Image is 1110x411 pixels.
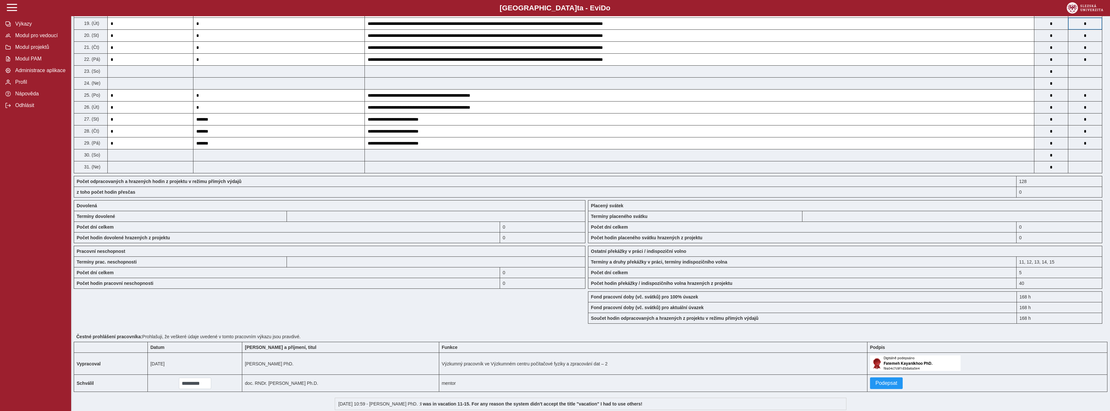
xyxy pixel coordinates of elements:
td: doc. RNDr. [PERSON_NAME] Ph.D. [242,375,439,392]
b: Součet hodin odpracovaných a hrazených z projektu v režimu přímých výdajů [591,316,758,321]
b: Podpis [870,345,885,350]
button: Podepsat [870,377,903,389]
b: Počet dní celkem [77,224,114,230]
b: Vypracoval [77,361,101,366]
b: Funkce [442,345,458,350]
b: Počet dní celkem [591,270,628,275]
span: 21. (Čt) [83,45,99,50]
img: Digitálně podepsáno uživatelem [870,355,961,371]
div: 0 [500,267,585,278]
span: Nápověda [13,91,66,97]
div: 40 [1017,278,1102,289]
div: 168 h [1017,291,1102,302]
div: 0 [500,232,585,243]
span: 29. (Pá) [83,140,100,146]
b: Počet hodin dovolené hrazených z projektu [77,235,170,240]
span: t [577,4,579,12]
span: Modul projektů [13,44,66,50]
span: o [606,4,611,12]
div: 128 [1017,176,1102,187]
div: 0 [500,278,585,289]
b: Dovolená [77,203,97,208]
div: 0 [500,222,585,232]
b: [PERSON_NAME] a příjmení, titul [245,345,316,350]
span: Odhlásit [13,103,66,108]
span: 23. (So) [83,69,100,74]
b: Termíny placeného svátku [591,214,647,219]
b: Schválil [77,381,94,386]
span: [DATE] [150,361,165,366]
b: [GEOGRAPHIC_DATA] a - Evi [19,4,1091,12]
b: Datum [150,345,165,350]
b: z toho počet hodin přesčas [77,189,135,195]
b: Počet dní celkem [591,224,628,230]
b: Fond pracovní doby (vč. svátků) pro aktuální úvazek [591,305,704,310]
span: Výkazy [13,21,66,27]
span: 27. (St) [83,116,99,122]
span: 22. (Pá) [83,57,100,62]
span: Podepsat [876,380,898,386]
b: Počet dní celkem [77,270,114,275]
b: Čestné prohlášení pracovníka: [76,334,142,339]
span: 28. (Čt) [83,128,99,134]
span: Modul pro vedoucí [13,33,66,38]
b: I was in vacation 11-15. For any reason the system didn't accept the title "vacation" I had to us... [420,401,642,406]
b: Ostatní překážky v práci / indispoziční volno [591,249,686,254]
b: Počet hodin překážky / indispozičního volna hrazených z projektu [591,281,732,286]
td: [PERSON_NAME] PhD. [242,353,439,375]
div: [DATE] 10:59 - [PERSON_NAME] PhD. : [335,398,846,410]
span: Modul PAM [13,56,66,62]
span: 24. (Ne) [83,81,101,86]
b: Počet hodin placeného svátku hrazených z projektu [591,235,702,240]
td: Výzkumný pracovník ve Výzkumném centru počítačové fyziky a zpracování dat – 2 [439,353,867,375]
b: Pracovní neschopnost [77,249,125,254]
span: 19. (Út) [83,21,99,26]
span: 20. (St) [83,33,99,38]
b: Placený svátek [591,203,623,208]
div: Prohlašuji, že veškeré údaje uvedené v tomto pracovním výkazu jsou pravdivé. [74,331,1107,342]
span: Administrace aplikace [13,68,66,73]
span: 25. (Po) [83,92,100,98]
span: 26. (Út) [83,104,99,110]
div: 0 [1017,232,1102,243]
img: logo_web_su.png [1067,2,1103,14]
span: 30. (So) [83,152,100,157]
div: 0 [1017,222,1102,232]
b: Termíny dovolené [77,214,115,219]
b: Termíny prac. neschopnosti [77,259,137,265]
span: D [601,4,606,12]
b: Fond pracovní doby (vč. svátků) pro 100% úvazek [591,294,698,299]
div: 5 [1017,267,1102,278]
div: 168 h [1017,302,1102,313]
span: 31. (Ne) [83,164,101,169]
div: 0 [1017,187,1102,198]
div: 11, 12, 13, 14, 15 [1017,256,1102,267]
span: Profil [13,79,66,85]
div: 168 h [1017,313,1102,324]
td: mentor [439,375,867,392]
b: Počet hodin pracovní neschopnosti [77,281,153,286]
b: Termíny a druhy překážky v práci, termíny indispozičního volna [591,259,727,265]
b: Počet odpracovaných a hrazených hodin z projektu v režimu přímých výdajů [77,179,242,184]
